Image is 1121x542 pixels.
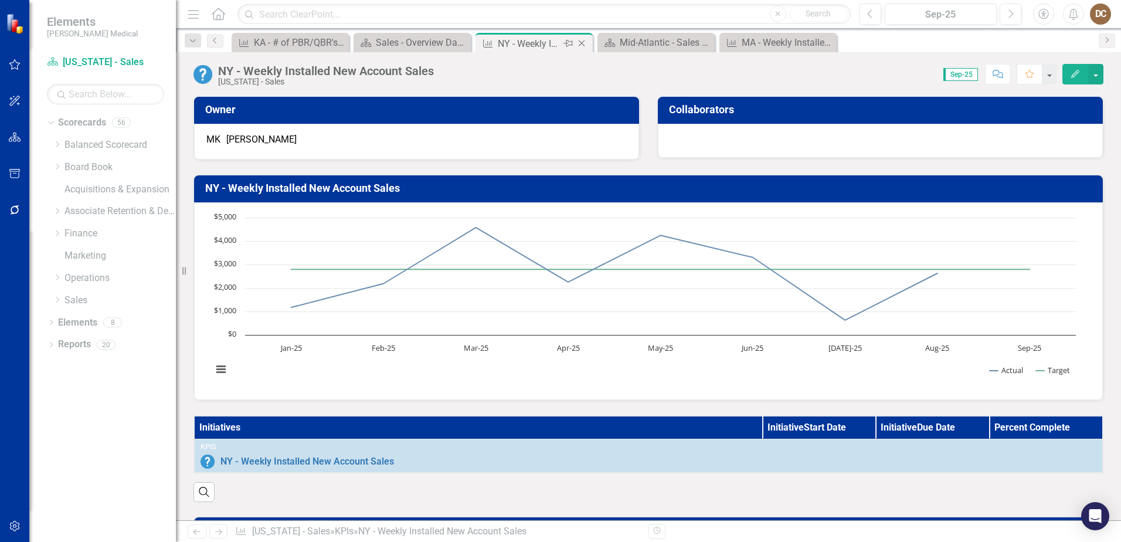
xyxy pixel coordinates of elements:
[620,35,712,50] div: Mid-Atlantic - Sales - Overview Dashboard
[1018,343,1041,353] text: Sep-25
[47,29,138,38] small: [PERSON_NAME] Medical
[214,211,236,222] text: $5,000
[58,316,97,330] a: Elements
[64,272,176,285] a: Operations
[1090,4,1111,25] button: DC
[205,182,1096,194] h3: NY - Weekly Installed New Account Sales
[58,338,91,351] a: Reports
[806,9,831,18] span: Search
[372,343,395,353] text: Feb-25
[740,343,763,353] text: Jun-25
[64,294,176,307] a: Sales
[213,361,229,378] button: View chart menu, Chart
[205,104,632,116] h3: Owner
[218,65,434,77] div: NY - Weekly Installed New Account Sales
[828,343,862,353] text: [DATE]-25
[206,133,220,147] div: MK
[206,212,1091,388] div: Chart. Highcharts interactive chart.
[280,343,302,353] text: Jan-25
[789,6,848,22] button: Search
[464,343,488,353] text: Mar-25
[214,235,236,245] text: $4,000
[218,77,434,86] div: [US_STATE] - Sales
[206,212,1082,388] svg: Interactive chart
[600,35,712,50] a: Mid-Atlantic - Sales - Overview Dashboard
[376,35,468,50] div: Sales - Overview Dashboard
[742,35,834,50] div: MA - Weekly Installed New Account Sales
[64,138,176,152] a: Balanced Scorecard
[252,526,330,537] a: [US_STATE] - Sales
[6,13,26,34] img: ClearPoint Strategy
[64,249,176,263] a: Marketing
[358,526,526,537] div: NY - Weekly Installed New Account Sales
[235,35,346,50] a: KA - # of PBR/QBR's Future Scheduled
[97,340,116,350] div: 20
[557,343,580,353] text: Apr-25
[58,116,106,130] a: Scorecards
[925,343,949,353] text: Aug-25
[214,305,236,316] text: $1,000
[201,443,1096,451] div: KPIs
[194,439,1103,473] td: Double-Click to Edit Right Click for Context Menu
[498,36,560,51] div: NY - Weekly Installed New Account Sales
[722,35,834,50] a: MA - Weekly Installed New Account Sales
[64,183,176,197] a: Acquisitions & Expansion
[47,84,164,104] input: Search Below...
[889,8,993,22] div: Sep-25
[47,56,164,69] a: [US_STATE] - Sales
[201,455,215,469] img: No Information
[990,365,1023,375] button: Show Actual
[226,133,297,147] div: [PERSON_NAME]
[648,343,673,353] text: May-25
[1081,502,1109,530] div: Open Intercom Messenger
[220,456,1096,467] a: NY - Weekly Installed New Account Sales
[669,104,1096,116] h3: Collaborators
[254,35,346,50] div: KA - # of PBR/QBR's Future Scheduled
[214,258,236,269] text: $3,000
[237,4,851,25] input: Search ClearPoint...
[64,227,176,240] a: Finance
[943,68,978,81] span: Sep-25
[103,317,122,327] div: 8
[228,328,236,339] text: $0
[193,65,212,84] img: No Information
[356,35,468,50] a: Sales - Overview Dashboard
[885,4,997,25] button: Sep-25
[214,282,236,292] text: $2,000
[1036,365,1071,375] button: Show Target
[64,161,176,174] a: Board Book
[235,525,640,538] div: » »
[112,118,131,128] div: 56
[335,526,354,537] a: KPIs
[64,205,176,218] a: Associate Retention & Development
[289,267,1032,272] g: Target, line 2 of 2 with 9 data points.
[47,15,138,29] span: Elements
